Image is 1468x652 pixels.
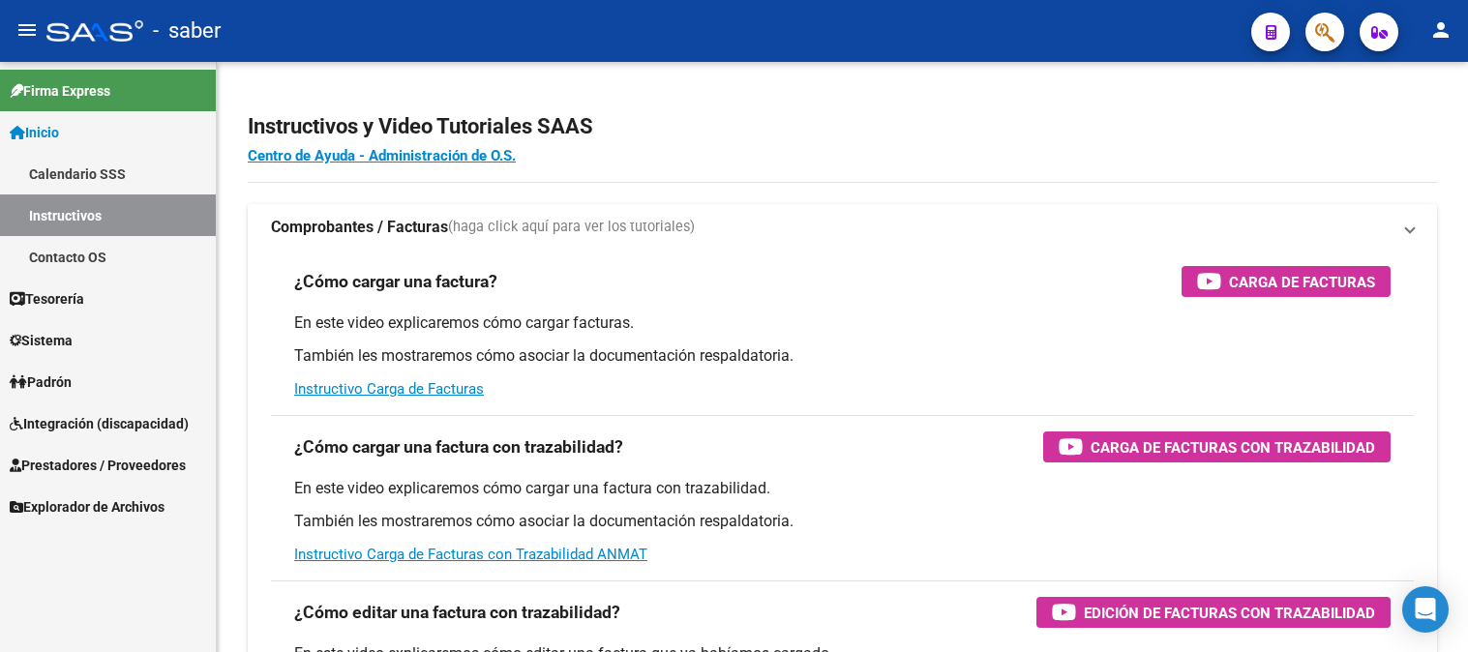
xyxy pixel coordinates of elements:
[448,217,695,238] span: (haga click aquí para ver los tutoriales)
[248,108,1437,145] h2: Instructivos y Video Tutoriales SAAS
[10,80,110,102] span: Firma Express
[1182,266,1391,297] button: Carga de Facturas
[248,147,516,164] a: Centro de Ayuda - Administración de O.S.
[1429,18,1453,42] mat-icon: person
[271,217,448,238] strong: Comprobantes / Facturas
[1229,270,1375,294] span: Carga de Facturas
[1043,431,1391,462] button: Carga de Facturas con Trazabilidad
[294,478,1391,499] p: En este video explicaremos cómo cargar una factura con trazabilidad.
[294,546,647,563] a: Instructivo Carga de Facturas con Trazabilidad ANMAT
[294,345,1391,367] p: También les mostraremos cómo asociar la documentación respaldatoria.
[248,204,1437,251] mat-expansion-panel-header: Comprobantes / Facturas(haga click aquí para ver los tutoriales)
[10,413,189,434] span: Integración (discapacidad)
[294,599,620,626] h3: ¿Cómo editar una factura con trazabilidad?
[10,455,186,476] span: Prestadores / Proveedores
[1402,586,1449,633] div: Open Intercom Messenger
[10,330,73,351] span: Sistema
[1091,435,1375,459] span: Carga de Facturas con Trazabilidad
[1084,601,1375,625] span: Edición de Facturas con Trazabilidad
[294,312,1391,334] p: En este video explicaremos cómo cargar facturas.
[294,380,484,398] a: Instructivo Carga de Facturas
[10,371,72,393] span: Padrón
[15,18,39,42] mat-icon: menu
[10,496,165,518] span: Explorador de Archivos
[10,122,59,143] span: Inicio
[153,10,221,52] span: - saber
[1036,597,1391,628] button: Edición de Facturas con Trazabilidad
[294,268,497,295] h3: ¿Cómo cargar una factura?
[294,511,1391,532] p: También les mostraremos cómo asociar la documentación respaldatoria.
[10,288,84,310] span: Tesorería
[294,433,623,460] h3: ¿Cómo cargar una factura con trazabilidad?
